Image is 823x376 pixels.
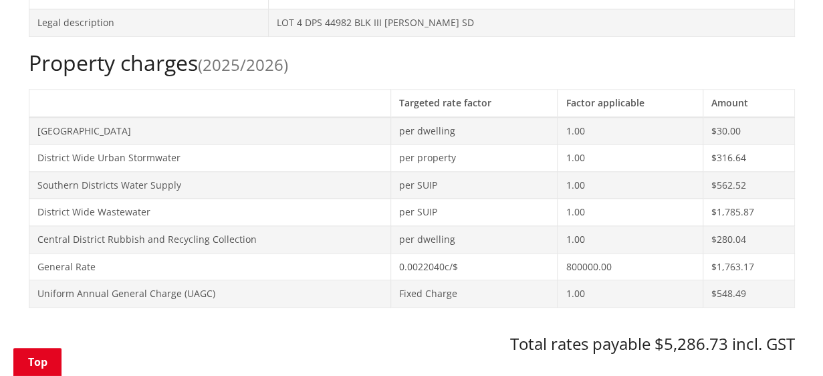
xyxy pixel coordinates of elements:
td: Fixed Charge [390,280,558,308]
a: Top [13,348,62,376]
td: 1.00 [558,199,703,226]
td: [GEOGRAPHIC_DATA] [29,117,390,145]
td: 1.00 [558,117,703,145]
td: 1.00 [558,280,703,308]
h3: Total rates payable $5,286.73 incl. GST [29,335,795,354]
td: $30.00 [703,117,794,145]
h2: Property charges [29,50,795,76]
td: Uniform Annual General Charge (UAGC) [29,280,390,308]
iframe: Messenger Launcher [761,320,810,368]
th: Targeted rate factor [390,89,558,116]
td: per SUIP [390,199,558,226]
td: per dwelling [390,117,558,145]
td: LOT 4 DPS 44982 BLK III [PERSON_NAME] SD [269,9,794,36]
th: Amount [703,89,794,116]
td: $1,763.17 [703,253,794,280]
td: 0.0022040c/$ [390,253,558,280]
td: $280.04 [703,225,794,253]
td: $562.52 [703,171,794,199]
td: per property [390,145,558,172]
td: $548.49 [703,280,794,308]
td: 1.00 [558,171,703,199]
th: Factor applicable [558,89,703,116]
td: District Wide Urban Stormwater [29,145,390,172]
td: 800000.00 [558,253,703,280]
td: Central District Rubbish and Recycling Collection [29,225,390,253]
td: $316.64 [703,145,794,172]
td: Legal description [29,9,269,36]
td: Southern Districts Water Supply [29,171,390,199]
td: $1,785.87 [703,199,794,226]
span: (2025/2026) [198,54,288,76]
td: per dwelling [390,225,558,253]
td: District Wide Wastewater [29,199,390,226]
td: 1.00 [558,145,703,172]
td: per SUIP [390,171,558,199]
td: General Rate [29,253,390,280]
td: 1.00 [558,225,703,253]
